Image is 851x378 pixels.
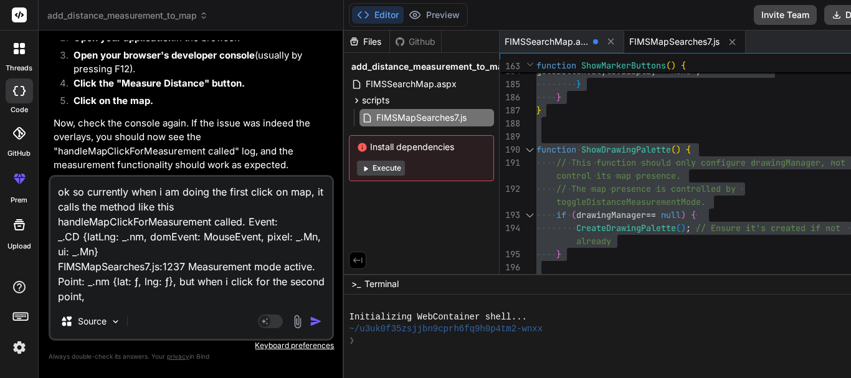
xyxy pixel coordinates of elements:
span: ShowDrawingPalette [581,144,671,155]
span: function [536,144,576,155]
div: 190 [500,143,520,156]
strong: Open your browser's developer console [74,49,255,61]
span: function [536,60,576,71]
div: 186 [500,91,520,104]
span: { [686,144,691,155]
span: ) [681,222,686,234]
p: Keyboard preferences [49,341,334,351]
span: ) [676,144,681,155]
div: 196 [500,261,520,274]
span: add_distance_measurement_to_map [47,9,208,22]
div: 193 [500,209,520,222]
div: 194 [500,222,520,235]
button: Editor [352,6,404,24]
div: 191 [500,156,520,169]
span: ❯ [349,335,355,347]
span: CreateDrawingPalette [576,222,676,234]
span: >_ [351,278,361,290]
span: null [661,209,681,220]
span: 163 [500,60,520,73]
div: 192 [500,182,520,196]
span: } [576,78,581,90]
p: Now, check the console again. If the issue was indeed the overlays, you should now see the "handl... [54,116,331,172]
span: ShowMarkerButtons [581,60,666,71]
p: Always double-check its answers. Your in Bind [49,351,334,362]
label: prem [11,195,27,206]
li: (usually by pressing F12). [64,49,331,77]
label: threads [6,63,32,73]
span: { [691,209,696,220]
span: ( [666,60,671,71]
span: FIMSMapSearches7.js [629,35,720,48]
span: == [646,209,656,220]
span: // This function should only configure drawingMana [556,157,806,168]
span: Install dependencies [357,141,486,153]
img: Pick Models [110,316,121,327]
div: 185 [500,78,520,91]
span: if [556,209,566,220]
strong: Click on the map. [74,95,153,106]
textarea: ok so currently when i am doing the first click on map, it calls the method like this handleMapCl... [50,177,332,304]
span: Terminal [364,278,399,290]
span: { [681,60,686,71]
span: ( [676,222,681,234]
span: ger, not [806,157,845,168]
span: ( [671,144,676,155]
img: attachment [290,314,305,329]
span: drawingManager [576,209,646,220]
span: scripts [362,94,389,106]
span: add_distance_measurement_to_map [351,60,508,73]
div: 188 [500,117,520,130]
span: FIMSSearchMap.aspx [364,77,458,92]
span: } [536,105,541,116]
img: icon [310,315,322,328]
div: 187 [500,104,520,117]
strong: Open your application [74,32,174,44]
label: GitHub [7,148,31,159]
span: // The map presence is controlled by [556,183,736,194]
span: privacy [167,352,189,360]
span: FIMSMapSearches7.js [375,110,468,125]
div: Click to collapse the range. [521,143,538,156]
div: Files [344,35,389,48]
span: } [556,92,561,103]
button: Preview [404,6,465,24]
span: ; [686,222,691,234]
span: ( [571,209,576,220]
span: toggleDistanceMeasurementMode. [556,196,706,207]
span: Initializing WebContainer shell... [349,311,526,323]
div: 195 [500,248,520,261]
span: FIMSSearchMap.aspx [505,35,588,48]
label: code [11,105,28,115]
span: already [576,235,611,247]
p: Source [78,315,107,328]
div: Click to collapse the range. [521,209,538,222]
label: Upload [7,241,31,252]
span: ) [681,209,686,220]
strong: Click the "Measure Distance" button. [74,77,245,89]
span: } [556,248,561,260]
span: ) [671,60,676,71]
div: Github [390,35,441,48]
div: 189 [500,130,520,143]
button: Invite Team [754,5,817,25]
span: control its map presence. [556,170,681,181]
button: Execute [357,161,405,176]
img: settings [9,337,30,358]
span: ~/u3uk0f35zsjjbn9cprh6fq9h0p4tm2-wnxx [349,323,543,335]
span: // Ensure it's created if not [696,222,840,234]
